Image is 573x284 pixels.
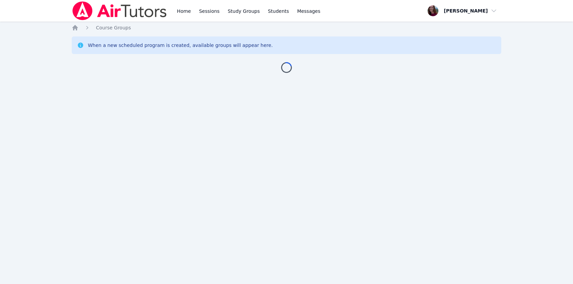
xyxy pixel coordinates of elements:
[88,42,273,49] div: When a new scheduled program is created, available groups will appear here.
[72,24,502,31] nav: Breadcrumb
[96,25,131,30] span: Course Groups
[297,8,320,15] span: Messages
[96,24,131,31] a: Course Groups
[72,1,167,20] img: Air Tutors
